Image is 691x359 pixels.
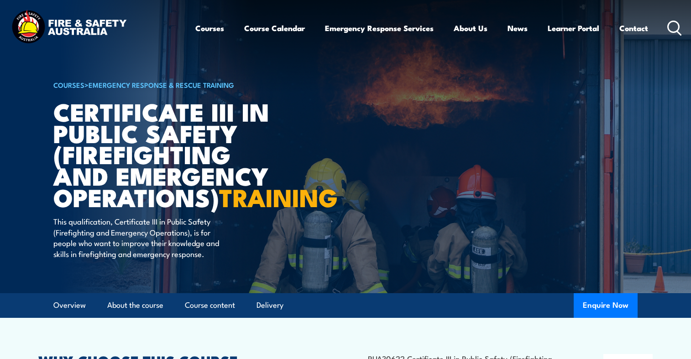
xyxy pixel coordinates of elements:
[244,16,305,40] a: Course Calendar
[53,101,279,208] h1: Certificate III in Public Safety (Firefighting and Emergency Operations)
[53,216,220,259] p: This qualification, Certificate III in Public Safety (Firefighting and Emergency Operations), is ...
[53,293,86,317] a: Overview
[219,177,338,215] strong: TRAINING
[574,293,638,318] button: Enquire Now
[89,80,234,90] a: Emergency Response & Rescue Training
[454,16,487,40] a: About Us
[548,16,599,40] a: Learner Portal
[107,293,163,317] a: About the course
[619,16,648,40] a: Contact
[185,293,235,317] a: Course content
[195,16,224,40] a: Courses
[325,16,434,40] a: Emergency Response Services
[508,16,528,40] a: News
[53,79,279,90] h6: >
[257,293,283,317] a: Delivery
[53,80,84,90] a: COURSES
